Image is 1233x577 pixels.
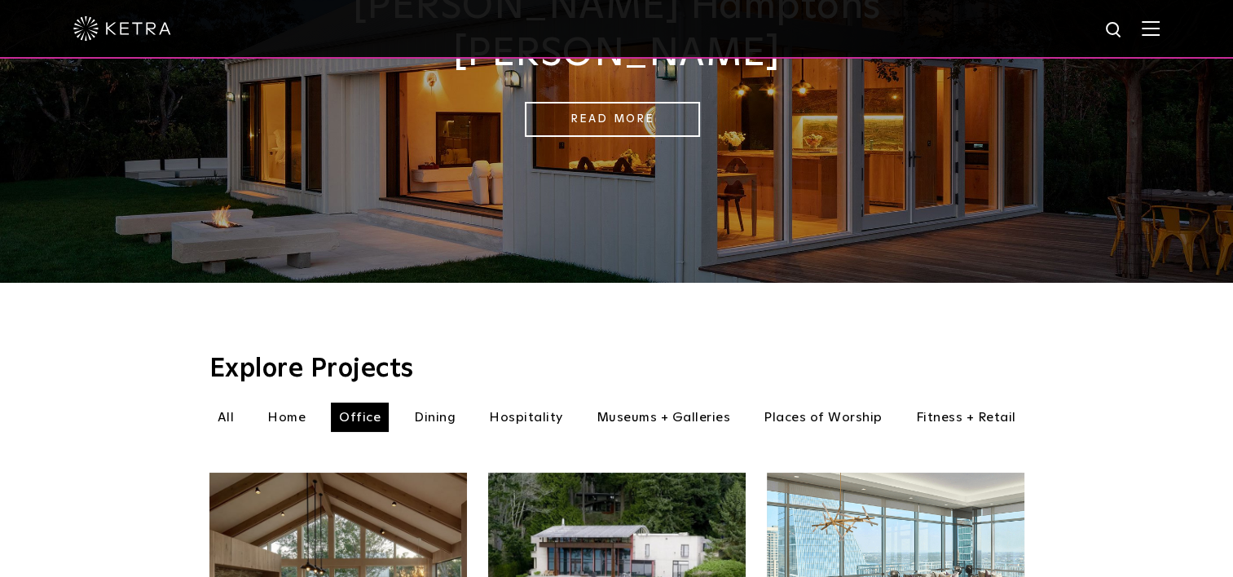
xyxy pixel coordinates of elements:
img: ketra-logo-2019-white [73,16,171,41]
li: All [209,403,243,432]
li: Office [331,403,389,432]
li: Fitness + Retail [908,403,1024,432]
li: Museums + Galleries [588,403,739,432]
img: Hamburger%20Nav.svg [1142,20,1160,36]
li: Places of Worship [755,403,891,432]
a: Read More [525,102,700,137]
li: Dining [406,403,464,432]
li: Home [259,403,314,432]
li: Hospitality [481,403,571,432]
h3: Explore Projects [209,356,1024,382]
img: search icon [1104,20,1125,41]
